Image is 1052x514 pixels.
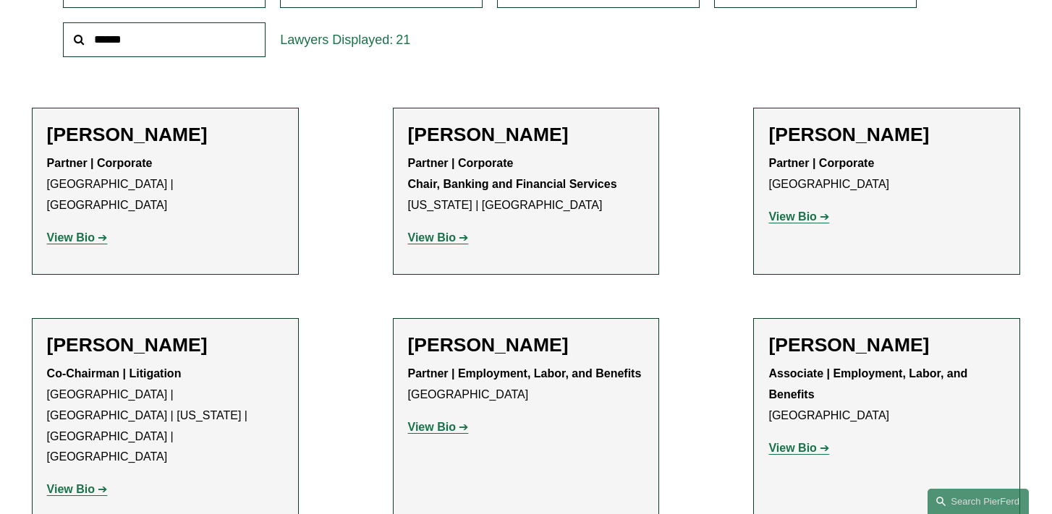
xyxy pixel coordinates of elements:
[408,421,469,433] a: View Bio
[768,210,829,223] a: View Bio
[768,123,1005,146] h2: [PERSON_NAME]
[47,364,284,468] p: [GEOGRAPHIC_DATA] | [GEOGRAPHIC_DATA] | [US_STATE] | [GEOGRAPHIC_DATA] | [GEOGRAPHIC_DATA]
[768,442,816,454] strong: View Bio
[47,153,284,215] p: [GEOGRAPHIC_DATA] | [GEOGRAPHIC_DATA]
[408,364,645,406] p: [GEOGRAPHIC_DATA]
[47,483,95,495] strong: View Bio
[408,421,456,433] strong: View Bio
[47,157,153,169] strong: Partner | Corporate
[768,210,816,223] strong: View Bio
[408,367,642,380] strong: Partner | Employment, Labor, and Benefits
[408,231,469,244] a: View Bio
[768,153,1005,195] p: [GEOGRAPHIC_DATA]
[47,367,182,380] strong: Co-Chairman | Litigation
[396,33,410,47] span: 21
[408,231,456,244] strong: View Bio
[768,333,1005,356] h2: [PERSON_NAME]
[47,333,284,356] h2: [PERSON_NAME]
[768,442,829,454] a: View Bio
[47,483,108,495] a: View Bio
[47,231,108,244] a: View Bio
[408,123,645,146] h2: [PERSON_NAME]
[928,489,1029,514] a: Search this site
[768,367,970,401] strong: Associate | Employment, Labor, and Benefits
[47,123,284,146] h2: [PERSON_NAME]
[47,231,95,244] strong: View Bio
[408,333,645,356] h2: [PERSON_NAME]
[768,157,874,169] strong: Partner | Corporate
[408,157,617,190] strong: Partner | Corporate Chair, Banking and Financial Services
[768,364,1005,426] p: [GEOGRAPHIC_DATA]
[408,153,645,215] p: [US_STATE] | [GEOGRAPHIC_DATA]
